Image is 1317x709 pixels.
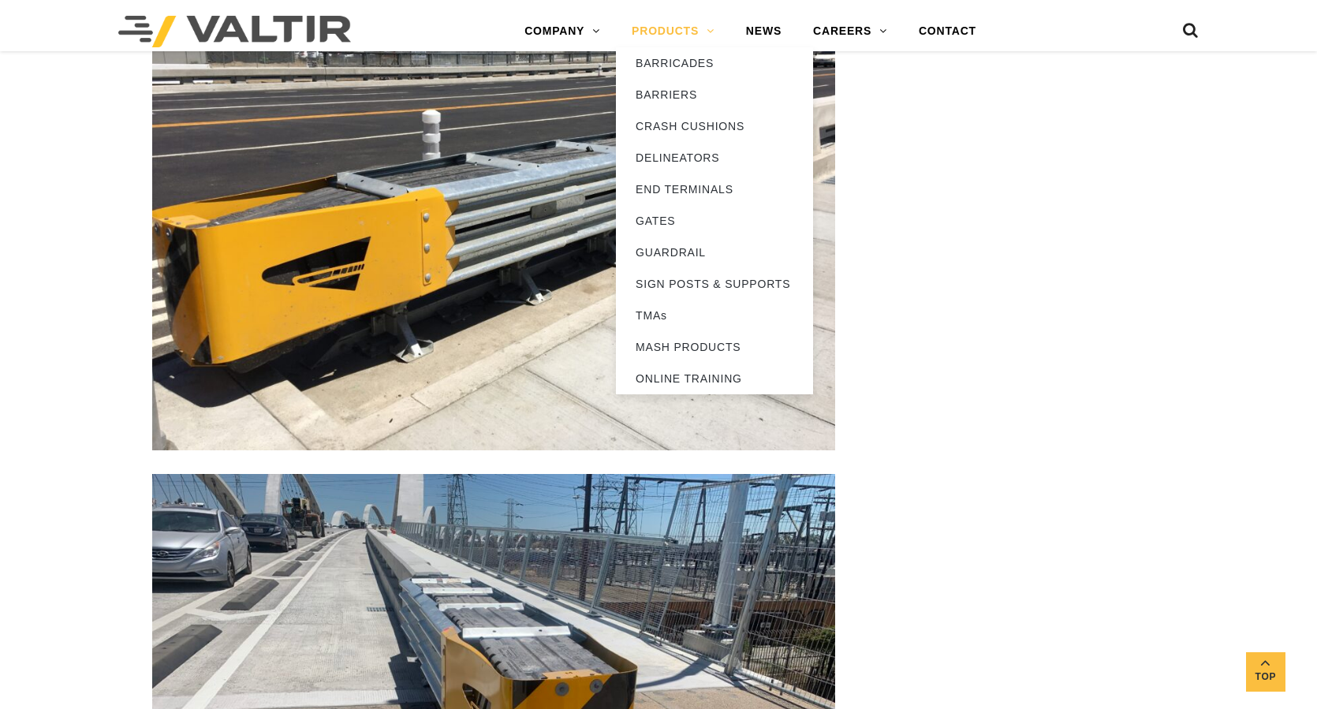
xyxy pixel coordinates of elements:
[616,16,730,47] a: PRODUCTS
[616,363,813,394] a: ONLINE TRAINING
[616,110,813,142] a: CRASH CUSHIONS
[616,205,813,237] a: GATES
[616,174,813,205] a: END TERMINALS
[616,331,813,363] a: MASH PRODUCTS
[1246,668,1285,686] span: Top
[616,142,813,174] a: DELINEATORS
[616,237,813,268] a: GUARDRAIL
[118,16,351,47] img: Valtir
[903,16,992,47] a: CONTACT
[730,16,797,47] a: NEWS
[616,268,813,300] a: SIGN POSTS & SUPPORTS
[509,16,616,47] a: COMPANY
[616,47,813,79] a: BARRICADES
[616,79,813,110] a: BARRIERS
[616,300,813,331] a: TMAs
[1246,652,1285,692] a: Top
[797,16,903,47] a: CAREERS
